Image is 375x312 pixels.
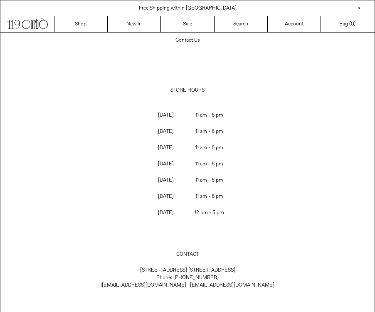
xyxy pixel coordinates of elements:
p: [STREET_ADDRESS] [STREET_ADDRESS] Phone: [PHONE_NUMBER] [50,262,325,293]
a: [EMAIL_ADDRESS][DOMAIN_NAME] [102,282,186,289]
p: [DATE] [144,156,187,172]
a: Shop [54,16,108,32]
p: 11 am - 6 pm [188,189,231,205]
p: 11 am - 6 pm [188,140,231,156]
p: CONTACT [50,247,325,262]
a: [EMAIL_ADDRESS][DOMAIN_NAME] [190,282,274,289]
p: 11 am - 6 pm [188,124,231,140]
p: [DATE] [144,107,187,123]
p: [DATE] [144,189,187,205]
p: 11 am - 6 pm [188,156,231,172]
a: Sale [161,16,214,32]
a: Bag () [321,16,374,32]
span: 0 [351,21,354,27]
p: 11 am - 6 pm [188,172,231,188]
a: Account [268,16,321,32]
span: i [101,282,190,289]
p: [DATE] [144,205,187,221]
p: 12 pm - 5 pm [188,205,231,221]
span: ) [351,20,355,28]
p: [DATE] [144,140,187,156]
p: [DATE] [144,172,187,188]
a: Free Shipping within [GEOGRAPHIC_DATA] [139,5,237,12]
p: [DATE] [144,124,187,140]
p: STORE HOURS [50,82,325,98]
a: New In [108,16,161,32]
p: 11 am - 6 pm [188,107,231,123]
h1: Contact Us [175,33,200,47]
a: Search [215,16,268,32]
